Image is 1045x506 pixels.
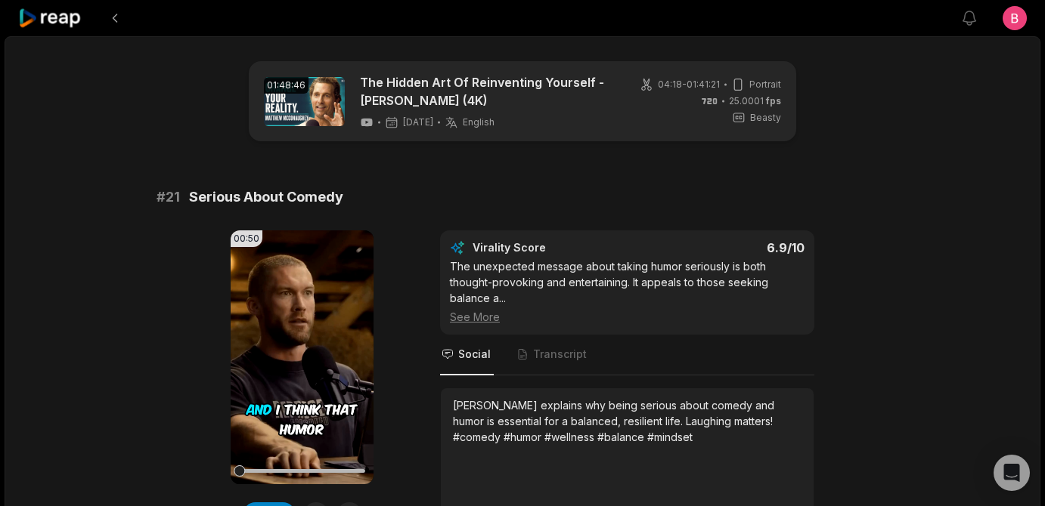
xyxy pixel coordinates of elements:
span: Transcript [533,347,587,362]
span: Beasty [750,111,781,125]
span: [DATE] [403,116,433,128]
span: English [463,116,495,128]
div: See More [450,309,805,325]
span: # 21 [157,187,180,208]
span: 04:18 - 01:41:21 [658,78,720,91]
div: Open Intercom Messenger [994,455,1030,491]
nav: Tabs [440,335,814,375]
span: fps [766,95,781,106]
span: Social [458,347,491,362]
a: The Hidden Art Of Reinventing Yourself - [PERSON_NAME] (4K) [360,73,621,110]
video: Your browser does not support mp4 format. [231,230,374,484]
span: Serious About Comedy [189,187,343,208]
div: Virality Score [473,240,635,255]
div: [PERSON_NAME] explains why being serious about comedy and humor is essential for a balanced, resi... [453,397,802,445]
div: The unexpected message about taking humor seriously is both thought-provoking and entertaining. I... [450,258,805,325]
span: 25.0001 [729,94,781,108]
div: 6.9 /10 [643,240,805,255]
span: Portrait [749,78,781,91]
